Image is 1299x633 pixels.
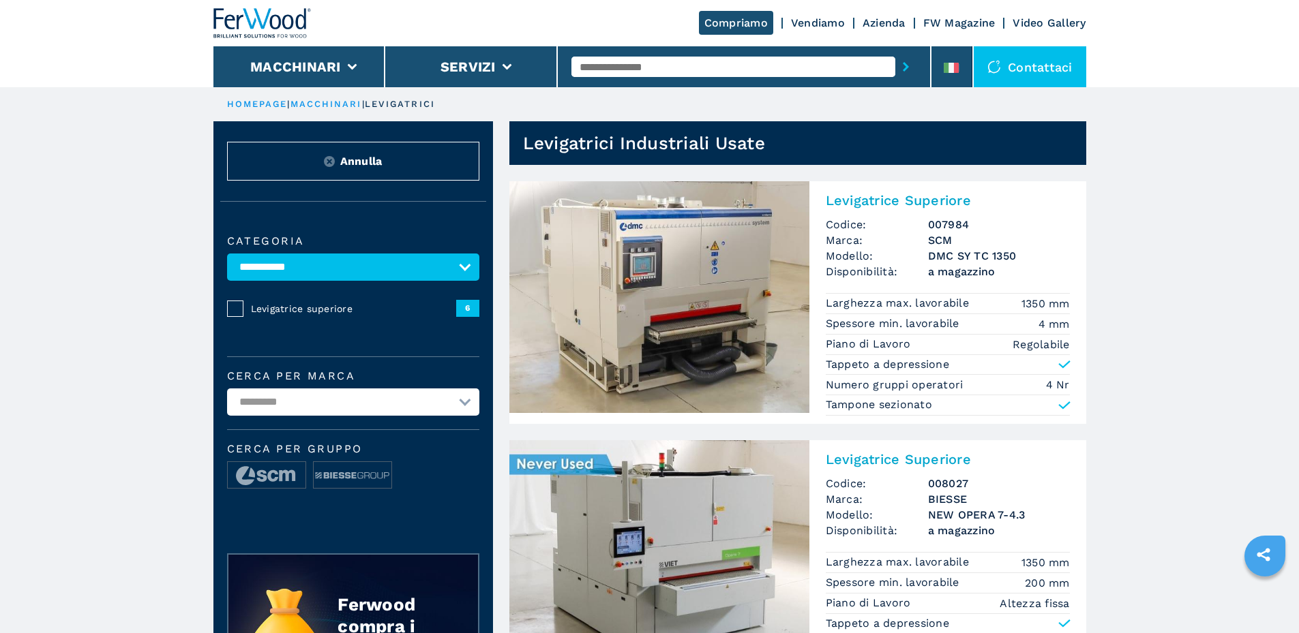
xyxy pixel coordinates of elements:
label: Categoria [227,236,479,247]
em: 200 mm [1025,575,1070,591]
span: Disponibilità: [826,523,928,538]
span: 6 [456,300,479,316]
p: Tampone sezionato [826,397,932,412]
p: Numero gruppi operatori [826,377,967,392]
p: Spessore min. lavorabile [826,575,963,590]
h3: NEW OPERA 7-4.3 [928,507,1070,523]
h2: Levigatrice Superiore [826,451,1070,467]
span: Marca: [826,491,928,507]
em: Altezza fissa [1000,596,1069,611]
img: Reset [324,156,335,167]
p: Tappeto a depressione [826,357,949,372]
span: Modello: [826,248,928,264]
a: Compriamo [699,11,773,35]
a: Vendiamo [791,16,845,29]
span: a magazzino [928,523,1070,538]
span: a magazzino [928,264,1070,279]
label: Cerca per marca [227,371,479,382]
button: ResetAnnulla [227,142,479,181]
span: Annulla [340,153,383,169]
a: FW Magazine [923,16,996,29]
em: 4 Nr [1046,377,1070,392]
p: levigatrici [365,98,435,110]
h3: BIESSE [928,491,1070,507]
span: Levigatrice superiore [251,302,456,315]
h3: SCM [928,232,1070,248]
p: Spessore min. lavorabile [826,316,963,331]
p: Larghezza max. lavorabile [826,555,973,570]
img: image [314,462,391,489]
a: HOMEPAGE [227,99,288,109]
button: Servizi [441,59,496,75]
em: Regolabile [1013,337,1070,352]
h3: DMC SY TC 1350 [928,248,1070,264]
em: 1350 mm [1021,296,1070,311]
em: 1350 mm [1021,555,1070,570]
span: Codice: [826,217,928,232]
span: Modello: [826,507,928,523]
p: Tappeto a depressione [826,616,949,631]
em: 4 mm [1039,316,1070,332]
span: | [287,99,290,109]
span: Disponibilità: [826,264,928,279]
img: Levigatrice Superiore SCM DMC SY TC 1350 [509,181,809,413]
h2: Levigatrice Superiore [826,192,1070,209]
p: Piano di Lavoro [826,596,914,611]
h1: Levigatrici Industriali Usate [523,132,765,154]
img: Ferwood [213,8,312,38]
a: sharethis [1246,538,1281,572]
a: Video Gallery [1013,16,1086,29]
a: Levigatrice Superiore SCM DMC SY TC 1350Levigatrice SuperioreCodice:007984Marca:SCMModello:DMC SY... [509,181,1086,424]
span: Codice: [826,476,928,491]
iframe: Chat [1241,572,1289,623]
span: | [362,99,365,109]
p: Piano di Lavoro [826,337,914,352]
img: Contattaci [987,60,1001,74]
a: Azienda [863,16,906,29]
p: Larghezza max. lavorabile [826,296,973,311]
div: Contattaci [974,46,1086,87]
button: Macchinari [250,59,341,75]
h3: 008027 [928,476,1070,491]
a: macchinari [290,99,362,109]
button: submit-button [895,51,916,82]
img: image [228,462,305,489]
h3: 007984 [928,217,1070,232]
span: Cerca per Gruppo [227,444,479,454]
span: Marca: [826,232,928,248]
